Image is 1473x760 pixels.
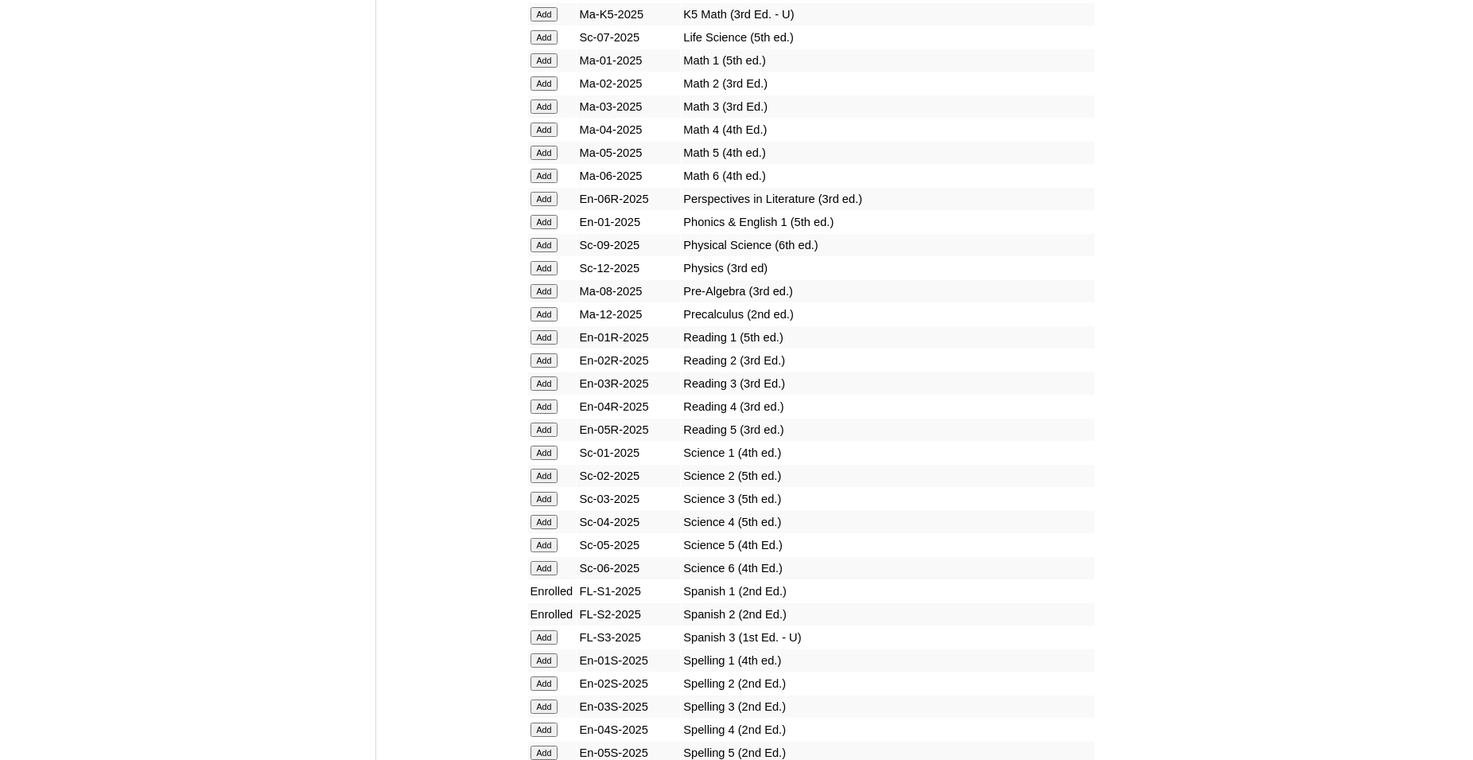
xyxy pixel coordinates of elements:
[577,372,680,395] td: En-03R-2025
[681,326,1094,349] td: Reading 1 (5th ed.)
[531,492,558,506] input: Add
[681,95,1094,118] td: Math 3 (3rd Ed.)
[681,303,1094,325] td: Precalculus (2nd ed.)
[577,696,680,718] td: En-03S-2025
[577,26,680,49] td: Sc-07-2025
[681,3,1094,25] td: K5 Math (3rd Ed. - U)
[577,557,680,579] td: Sc-06-2025
[577,488,680,510] td: Sc-03-2025
[577,95,680,118] td: Ma-03-2025
[681,234,1094,256] td: Physical Science (6th ed.)
[577,188,680,210] td: En-06R-2025
[681,580,1094,602] td: Spanish 1 (2nd Ed.)
[577,649,680,672] td: En-01S-2025
[681,119,1094,141] td: Math 4 (4th Ed.)
[531,30,558,45] input: Add
[681,672,1094,695] td: Spelling 2 (2nd Ed.)
[681,211,1094,233] td: Phonics & English 1 (5th ed.)
[531,169,558,183] input: Add
[577,326,680,349] td: En-01R-2025
[531,653,558,668] input: Add
[681,511,1094,533] td: Science 4 (5th ed.)
[681,626,1094,649] td: Spanish 3 (1st Ed. - U)
[577,3,680,25] td: Ma-K5-2025
[681,557,1094,579] td: Science 6 (4th Ed.)
[531,423,558,437] input: Add
[531,700,558,714] input: Add
[577,280,680,302] td: Ma-08-2025
[577,534,680,556] td: Sc-05-2025
[681,488,1094,510] td: Science 3 (5th ed.)
[681,696,1094,718] td: Spelling 3 (2nd Ed.)
[528,580,577,602] td: Enrolled
[531,561,558,575] input: Add
[577,511,680,533] td: Sc-04-2025
[681,534,1094,556] td: Science 5 (4th Ed.)
[531,76,558,91] input: Add
[681,349,1094,372] td: Reading 2 (3rd Ed.)
[531,446,558,460] input: Add
[531,53,558,68] input: Add
[531,469,558,483] input: Add
[531,746,558,760] input: Add
[681,72,1094,95] td: Math 2 (3rd Ed.)
[681,465,1094,487] td: Science 2 (5th ed.)
[528,603,577,626] td: Enrolled
[681,419,1094,441] td: Reading 5 (3rd ed.)
[531,99,558,114] input: Add
[577,672,680,695] td: En-02S-2025
[681,165,1094,187] td: Math 6 (4th ed.)
[531,307,558,322] input: Add
[577,719,680,741] td: En-04S-2025
[577,603,680,626] td: FL-S2-2025
[681,280,1094,302] td: Pre-Algebra (3rd ed.)
[531,284,558,298] input: Add
[681,188,1094,210] td: Perspectives in Literature (3rd ed.)
[577,165,680,187] td: Ma-06-2025
[577,142,680,164] td: Ma-05-2025
[681,372,1094,395] td: Reading 3 (3rd Ed.)
[531,376,558,391] input: Add
[577,580,680,602] td: FL-S1-2025
[681,442,1094,464] td: Science 1 (4th ed.)
[681,257,1094,279] td: Physics (3rd ed)
[577,419,680,441] td: En-05R-2025
[577,303,680,325] td: Ma-12-2025
[531,238,558,252] input: Add
[577,72,680,95] td: Ma-02-2025
[531,723,558,737] input: Add
[681,49,1094,72] td: Math 1 (5th ed.)
[531,399,558,414] input: Add
[577,119,680,141] td: Ma-04-2025
[681,719,1094,741] td: Spelling 4 (2nd Ed.)
[577,49,680,72] td: Ma-01-2025
[531,7,558,21] input: Add
[531,676,558,691] input: Add
[531,123,558,137] input: Add
[531,630,558,645] input: Add
[577,234,680,256] td: Sc-09-2025
[531,215,558,229] input: Add
[531,146,558,160] input: Add
[681,396,1094,418] td: Reading 4 (3rd ed.)
[577,211,680,233] td: En-01-2025
[577,442,680,464] td: Sc-01-2025
[531,261,558,275] input: Add
[577,396,680,418] td: En-04R-2025
[577,349,680,372] td: En-02R-2025
[681,26,1094,49] td: Life Science (5th ed.)
[681,603,1094,626] td: Spanish 2 (2nd Ed.)
[531,192,558,206] input: Add
[577,257,680,279] td: Sc-12-2025
[531,538,558,552] input: Add
[681,649,1094,672] td: Spelling 1 (4th ed.)
[531,353,558,368] input: Add
[531,330,558,345] input: Add
[577,626,680,649] td: FL-S3-2025
[531,515,558,529] input: Add
[681,142,1094,164] td: Math 5 (4th ed.)
[577,465,680,487] td: Sc-02-2025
